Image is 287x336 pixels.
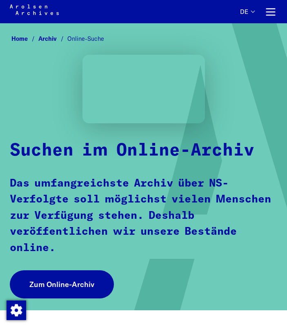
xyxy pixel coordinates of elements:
[67,35,104,42] span: Online-Suche
[240,8,254,23] button: Deutsch, Sprachauswahl
[6,300,26,320] div: Zustimmung ändern
[10,33,277,45] nav: Breadcrumb
[11,35,38,42] a: Home
[10,142,254,159] strong: Suchen im Online-Archiv
[10,176,277,256] p: Das umfangreichste Archiv über NS-Verfolgte soll möglichst vielen Menschen zur Verfügung stehen. ...
[29,279,94,290] span: Zum Online-Archiv
[38,35,67,42] a: Archiv
[240,4,277,19] nav: Primär
[7,300,26,320] img: Zustimmung ändern
[10,270,114,298] a: Zum Online-Archiv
